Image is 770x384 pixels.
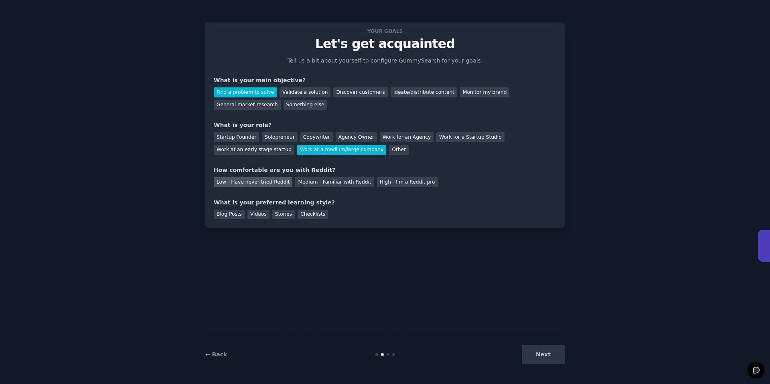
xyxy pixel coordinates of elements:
[214,76,556,85] div: What is your main objective?
[300,132,333,142] div: Copywriter
[214,145,294,155] div: Work at an early stage startup
[284,57,486,65] p: Tell us a bit about yourself to configure GummySearch for your goals.
[214,100,281,110] div: General market research
[214,121,556,129] div: What is your role?
[298,210,328,220] div: Checklists
[214,37,556,51] p: Let's get acquainted
[214,132,259,142] div: Startup Founder
[377,177,438,187] div: High - I'm a Reddit pro
[460,87,509,97] div: Monitor my brand
[366,27,404,35] span: Your goals
[214,210,245,220] div: Blog Posts
[214,166,556,174] div: How comfortable are you with Reddit?
[214,198,556,207] div: What is your preferred learning style?
[214,177,292,187] div: Low - Have never tried Reddit
[389,145,409,155] div: Other
[436,132,504,142] div: Work for a Startup Studio
[333,87,387,97] div: Discover customers
[214,87,277,97] div: Find a problem to solve
[284,100,327,110] div: Something else
[295,177,374,187] div: Medium - Familiar with Reddit
[380,132,434,142] div: Work for an Agency
[205,351,227,358] a: ← Back
[391,87,457,97] div: Ideate/distribute content
[336,132,377,142] div: Agency Owner
[262,132,297,142] div: Solopreneur
[247,210,269,220] div: Videos
[297,145,386,155] div: Work at a medium/large company
[272,210,295,220] div: Stories
[280,87,330,97] div: Validate a solution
